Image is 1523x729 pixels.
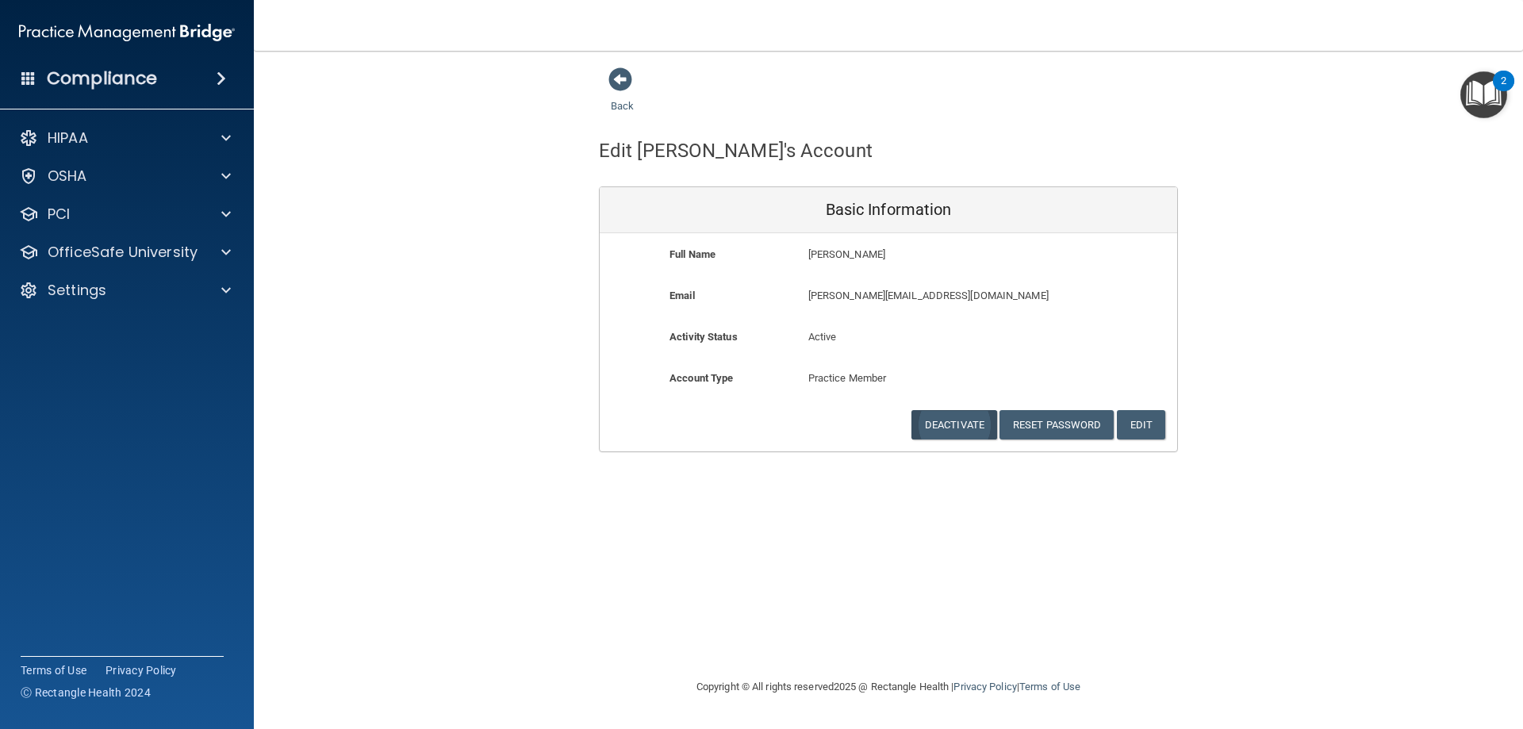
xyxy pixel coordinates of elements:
h4: Compliance [47,67,157,90]
p: OSHA [48,167,87,186]
a: Settings [19,281,231,300]
b: Activity Status [669,331,738,343]
b: Account Type [669,372,733,384]
a: Back [611,81,634,112]
button: Open Resource Center, 2 new notifications [1460,71,1507,118]
div: 2 [1501,81,1506,102]
a: Terms of Use [1019,681,1080,693]
b: Full Name [669,248,715,260]
b: Email [669,290,695,301]
button: Reset Password [999,410,1114,439]
p: [PERSON_NAME] [808,245,1061,264]
a: PCI [19,205,231,224]
a: Privacy Policy [953,681,1016,693]
img: PMB logo [19,17,235,48]
p: Practice Member [808,369,969,388]
p: Active [808,328,969,347]
span: Ⓒ Rectangle Health 2024 [21,685,151,700]
a: Privacy Policy [105,662,177,678]
a: Terms of Use [21,662,86,678]
a: OfficeSafe University [19,243,231,262]
div: Copyright © All rights reserved 2025 @ Rectangle Health | | [599,662,1178,712]
a: OSHA [19,167,231,186]
button: Deactivate [911,410,997,439]
p: OfficeSafe University [48,243,198,262]
div: Basic Information [600,187,1177,233]
button: Edit [1117,410,1165,439]
h4: Edit [PERSON_NAME]'s Account [599,140,873,161]
p: [PERSON_NAME][EMAIL_ADDRESS][DOMAIN_NAME] [808,286,1061,305]
p: Settings [48,281,106,300]
p: PCI [48,205,70,224]
p: HIPAA [48,129,88,148]
a: HIPAA [19,129,231,148]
